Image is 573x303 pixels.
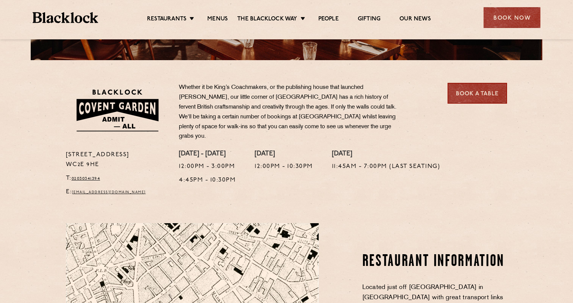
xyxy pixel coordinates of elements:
a: [EMAIL_ADDRESS][DOMAIN_NAME] [72,191,146,194]
h4: [DATE] [255,150,313,158]
p: 11:45am - 7:00pm (Last Seating) [332,162,440,172]
a: Menus [207,16,228,24]
a: Book a Table [448,83,507,104]
h4: [DATE] - [DATE] [179,150,236,158]
img: BL_Textured_Logo-footer-cropped.svg [33,12,98,23]
p: [STREET_ADDRESS] WC2E 9HE [66,150,168,170]
a: People [318,16,339,24]
p: T: [66,174,168,183]
h4: [DATE] [332,150,440,158]
img: BLA_1470_CoventGarden_Website_Solid.svg [66,83,168,138]
p: Whether it be King’s Coachmakers, or the publishing house that launched [PERSON_NAME], our little... [179,83,402,141]
p: E: [66,187,168,197]
a: Gifting [358,16,380,24]
a: 02030341394 [72,176,100,181]
div: Book Now [484,7,540,28]
p: 12:00pm - 3:00pm [179,162,236,172]
h2: Restaurant information [362,252,507,271]
p: 12:00pm - 10:30pm [255,162,313,172]
a: The Blacklock Way [237,16,297,24]
a: Our News [399,16,431,24]
a: Restaurants [147,16,186,24]
p: 4:45pm - 10:30pm [179,176,236,185]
